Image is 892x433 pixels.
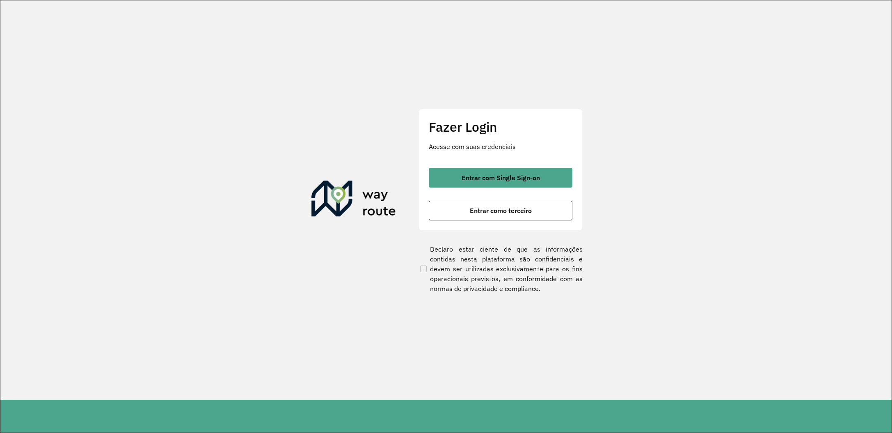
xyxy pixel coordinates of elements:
button: button [429,201,572,220]
span: Entrar como terceiro [470,207,532,214]
button: button [429,168,572,188]
img: Roteirizador AmbevTech [311,181,396,220]
h2: Fazer Login [429,119,572,135]
label: Declaro estar ciente de que as informações contidas nesta plataforma são confidenciais e devem se... [419,244,583,293]
p: Acesse com suas credenciais [429,142,572,151]
span: Entrar com Single Sign-on [462,174,540,181]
